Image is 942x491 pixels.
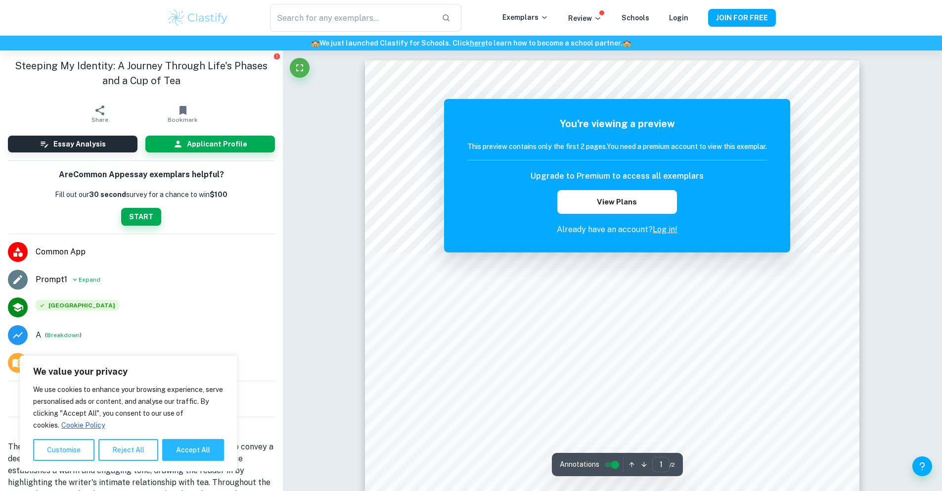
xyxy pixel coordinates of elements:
[33,384,224,431] p: We use cookies to enhance your browsing experience, serve personalised ads or content, and analys...
[36,246,275,258] span: Common App
[53,139,106,149] h6: Essay Analysis
[162,439,224,461] button: Accept All
[708,9,776,27] button: JOIN FOR FREE
[36,300,119,311] span: [GEOGRAPHIC_DATA]
[59,169,224,181] h6: Are Common App essay exemplars helpful?
[121,208,161,226] button: START
[670,460,675,469] span: / 2
[91,116,108,123] span: Share
[36,274,67,286] span: Prompt 1
[55,189,227,200] p: Fill out our survey for a chance to win
[8,425,275,437] h6: Admission officer's summary
[568,13,602,24] p: Review
[560,459,599,470] span: Annotations
[36,274,67,286] a: Prompt1
[912,456,932,476] button: Help and Feedback
[168,116,198,123] span: Bookmark
[273,52,281,60] button: Report issue
[61,421,105,430] a: Cookie Policy
[2,38,940,49] h6: We just launched Clastify for Schools. Click to learn how to become a school partner.
[89,191,126,198] b: 30 second
[467,224,767,236] p: Already have an account?
[467,116,767,131] h5: You're viewing a preview
[36,329,41,341] p: Grade
[270,4,433,32] input: Search for any exemplars...
[8,58,275,88] h1: Steeping My Identity: A Journey Through Life's Phases and a Cup of Tea
[622,14,649,22] a: Schools
[33,439,94,461] button: Customise
[45,330,82,340] span: ( )
[187,139,247,149] h6: Applicant Profile
[290,58,310,78] button: Fullscreen
[47,331,80,340] button: Breakdown
[141,100,224,128] button: Bookmark
[669,14,688,22] a: Login
[531,170,704,182] h6: Upgrade to Premium to access all exemplars
[653,225,677,234] a: Log in!
[8,136,137,152] button: Essay Analysis
[623,39,631,47] span: 🏫
[33,366,224,378] p: We value your privacy
[557,190,677,214] button: View Plans
[467,141,767,152] h6: This preview contains only the first 2 pages. You need a premium account to view this exemplar.
[71,274,100,286] button: Expand
[470,39,485,47] a: here
[145,136,275,152] button: Applicant Profile
[20,355,237,471] div: We value your privacy
[58,100,141,128] button: Share
[98,439,158,461] button: Reject All
[502,12,548,23] p: Exemplars
[79,275,100,284] span: Expand
[210,191,227,198] strong: $100
[167,8,229,28] img: Clastify logo
[36,300,119,315] div: Accepted: Wellesley College
[311,39,319,47] span: 🏫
